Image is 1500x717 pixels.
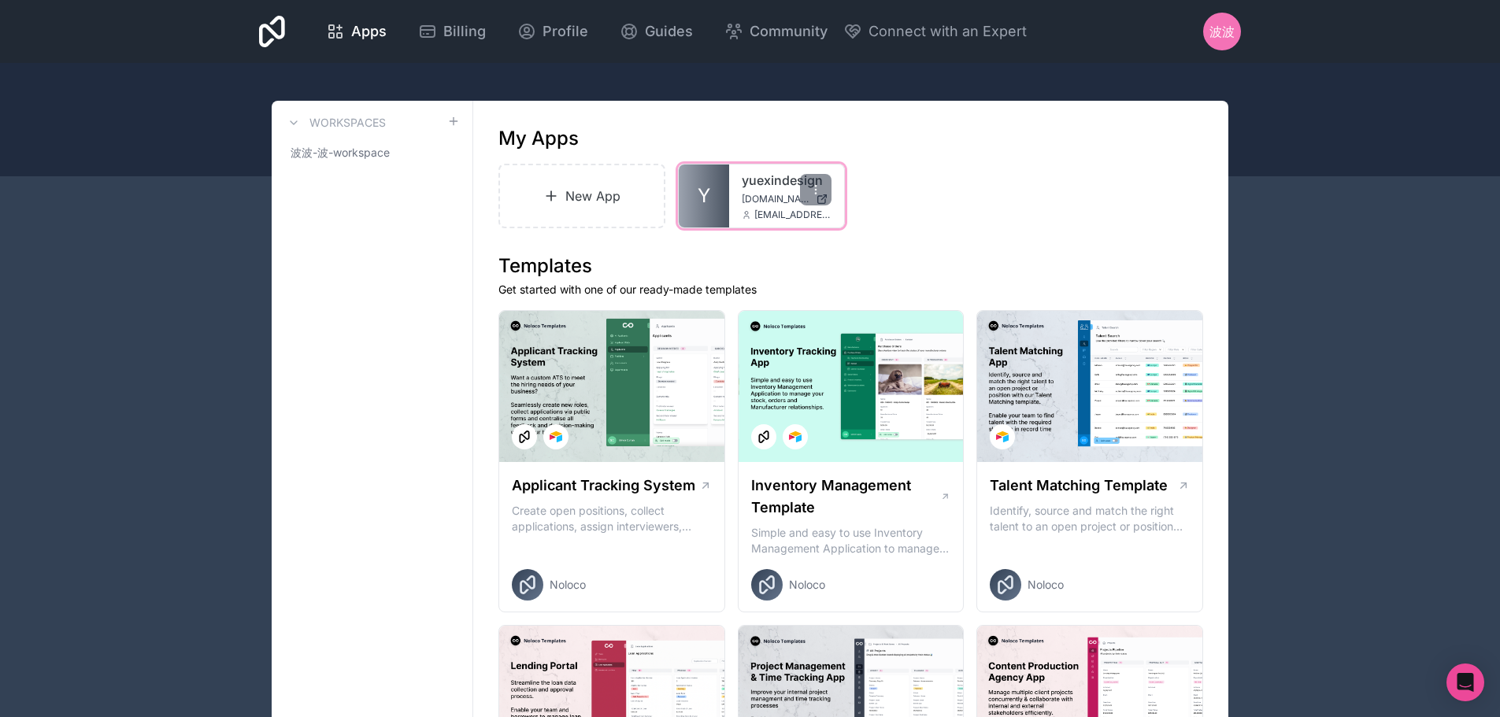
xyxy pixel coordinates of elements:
p: Create open positions, collect applications, assign interviewers, centralise candidate feedback a... [512,503,712,534]
span: Billing [443,20,486,43]
a: Workspaces [284,113,386,132]
h1: Applicant Tracking System [512,475,695,497]
div: Open Intercom Messenger [1446,663,1484,701]
a: [DOMAIN_NAME] [742,193,831,205]
h1: Inventory Management Template [751,475,940,519]
p: Identify, source and match the right talent to an open project or position with our Talent Matchi... [990,503,1190,534]
a: Apps [313,14,399,49]
span: Y [698,183,710,209]
h1: Templates [498,253,1203,279]
h3: Workspaces [309,115,386,131]
span: 波波-波-workspace [291,145,390,161]
span: Community [750,20,828,43]
p: Get started with one of our ready-made templates [498,282,1203,298]
img: Airtable Logo [550,431,562,443]
span: Guides [645,20,693,43]
span: [DOMAIN_NAME] [742,193,809,205]
a: Community [712,14,840,49]
span: Noloco [550,577,586,593]
a: Guides [607,14,706,49]
img: Airtable Logo [996,431,1009,443]
span: Profile [543,20,588,43]
span: Connect with an Expert [869,20,1027,43]
img: Airtable Logo [789,431,802,443]
a: New App [498,164,665,228]
span: [EMAIL_ADDRESS][DOMAIN_NAME] [754,209,831,221]
button: Connect with an Expert [843,20,1027,43]
p: Simple and easy to use Inventory Management Application to manage your stock, orders and Manufact... [751,525,951,556]
span: Apps [351,20,387,43]
span: 波波 [1209,22,1235,41]
h1: My Apps [498,126,579,151]
a: Profile [505,14,601,49]
span: Noloco [1028,577,1064,593]
a: 波波-波-workspace [284,139,460,167]
a: Y [679,164,729,227]
span: Noloco [789,577,825,593]
a: yuexindesign [742,171,831,190]
a: Billing [406,14,498,49]
h1: Talent Matching Template [990,475,1168,497]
